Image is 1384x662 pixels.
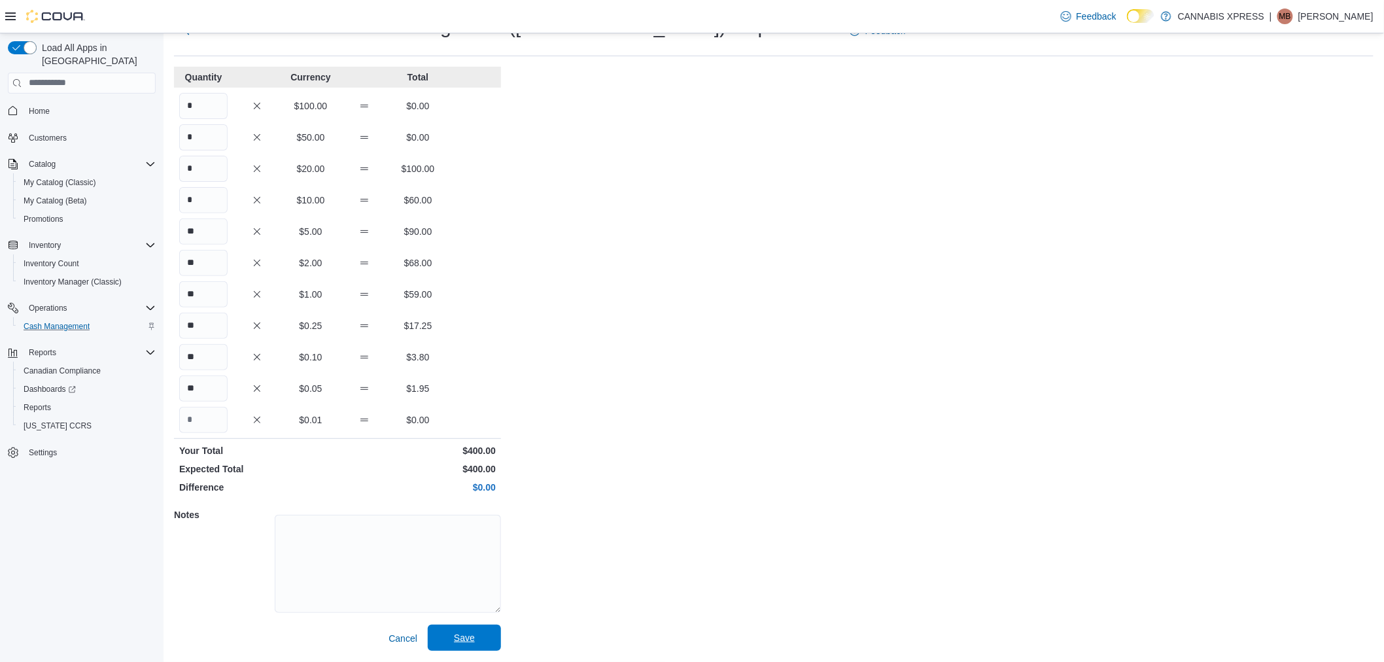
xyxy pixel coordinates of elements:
[286,256,335,270] p: $2.00
[29,447,57,458] span: Settings
[394,131,442,144] p: $0.00
[29,240,61,251] span: Inventory
[24,258,79,269] span: Inventory Count
[29,159,56,169] span: Catalog
[1298,9,1374,24] p: [PERSON_NAME]
[18,319,95,334] a: Cash Management
[18,175,101,190] a: My Catalog (Classic)
[24,300,73,316] button: Operations
[179,124,228,150] input: Quantity
[1279,9,1291,24] span: MB
[1127,23,1128,24] span: Dark Mode
[340,481,496,494] p: $0.00
[29,347,56,358] span: Reports
[24,103,55,119] a: Home
[394,225,442,238] p: $90.00
[179,313,228,339] input: Quantity
[3,343,161,362] button: Reports
[286,131,335,144] p: $50.00
[454,631,475,644] span: Save
[286,99,335,113] p: $100.00
[18,418,97,434] a: [US_STATE] CCRS
[179,344,228,370] input: Quantity
[24,156,61,172] button: Catalog
[24,345,156,360] span: Reports
[394,319,442,332] p: $17.25
[286,288,335,301] p: $1.00
[428,625,501,651] button: Save
[18,319,156,334] span: Cash Management
[24,196,87,206] span: My Catalog (Beta)
[24,345,61,360] button: Reports
[24,384,76,394] span: Dashboards
[389,632,417,645] span: Cancel
[24,214,63,224] span: Promotions
[24,130,156,146] span: Customers
[394,99,442,113] p: $0.00
[18,363,106,379] a: Canadian Compliance
[3,155,161,173] button: Catalog
[286,382,335,395] p: $0.05
[179,218,228,245] input: Quantity
[286,162,335,175] p: $20.00
[3,236,161,254] button: Inventory
[24,445,62,461] a: Settings
[18,274,156,290] span: Inventory Manager (Classic)
[37,41,156,67] span: Load All Apps in [GEOGRAPHIC_DATA]
[13,317,161,336] button: Cash Management
[174,502,272,528] h5: Notes
[13,380,161,398] a: Dashboards
[29,303,67,313] span: Operations
[179,444,335,457] p: Your Total
[18,274,127,290] a: Inventory Manager (Classic)
[286,71,335,84] p: Currency
[179,156,228,182] input: Quantity
[286,413,335,427] p: $0.01
[18,193,92,209] a: My Catalog (Beta)
[13,417,161,435] button: [US_STATE] CCRS
[13,362,161,380] button: Canadian Compliance
[8,96,156,496] nav: Complex example
[179,93,228,119] input: Quantity
[394,256,442,270] p: $68.00
[13,173,161,192] button: My Catalog (Classic)
[24,321,90,332] span: Cash Management
[24,300,156,316] span: Operations
[179,375,228,402] input: Quantity
[13,192,161,210] button: My Catalog (Beta)
[24,130,72,146] a: Customers
[24,237,156,253] span: Inventory
[24,237,66,253] button: Inventory
[18,363,156,379] span: Canadian Compliance
[286,319,335,332] p: $0.25
[18,175,156,190] span: My Catalog (Classic)
[179,407,228,433] input: Quantity
[394,71,442,84] p: Total
[29,106,50,116] span: Home
[1178,9,1264,24] p: CANNABIS XPRESS
[179,281,228,307] input: Quantity
[1077,10,1116,23] span: Feedback
[179,71,228,84] p: Quantity
[13,210,161,228] button: Promotions
[394,413,442,427] p: $0.00
[18,256,84,271] a: Inventory Count
[26,10,85,23] img: Cova
[286,194,335,207] p: $10.00
[18,381,81,397] a: Dashboards
[179,462,335,476] p: Expected Total
[24,402,51,413] span: Reports
[340,462,496,476] p: $400.00
[394,382,442,395] p: $1.95
[29,133,67,143] span: Customers
[24,444,156,461] span: Settings
[13,273,161,291] button: Inventory Manager (Classic)
[18,400,156,415] span: Reports
[1127,9,1154,23] input: Dark Mode
[286,351,335,364] p: $0.10
[18,381,156,397] span: Dashboards
[179,481,335,494] p: Difference
[1270,9,1272,24] p: |
[1277,9,1293,24] div: Maggie Baillargeon
[18,418,156,434] span: Washington CCRS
